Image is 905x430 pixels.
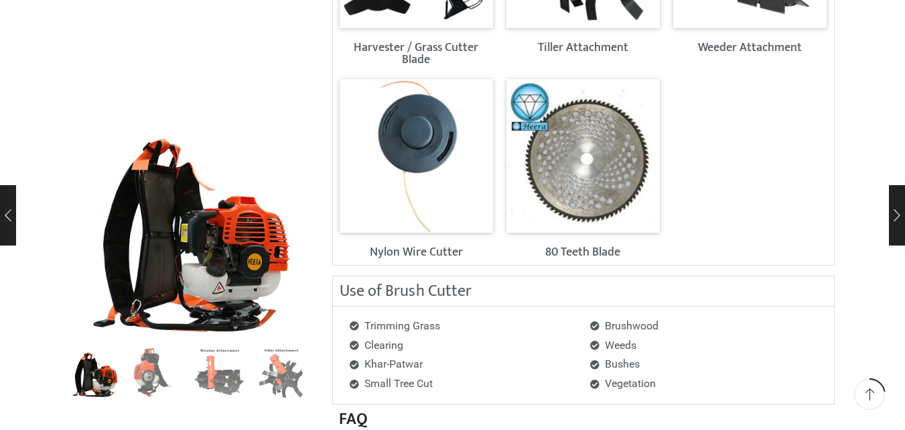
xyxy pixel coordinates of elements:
[602,374,656,394] span: Vegetation
[602,336,636,356] span: Weeds
[602,355,640,374] span: Bushes
[361,374,433,394] span: Small Tree Cut
[602,317,658,336] span: Brushwood
[361,355,423,374] span: Khar-Patwar
[340,42,493,66] h2: Harvester / Grass Cutter Blade
[253,345,309,400] a: Tiller Attachmnet
[129,345,185,398] li: 2 / 8
[506,42,660,54] h2: Tiller Attachment
[339,411,828,427] h2: FAQ
[68,343,123,398] img: Heera Brush Cutter
[192,345,247,398] li: 3 / 8
[673,42,827,54] h2: Weeder Attachment
[71,97,312,338] div: 1 / 8
[340,246,493,258] h2: Nylon Wire Cutter
[361,317,440,336] span: Trimming Grass
[361,336,403,356] span: Clearing
[68,345,123,398] li: 1 / 8
[192,345,247,400] a: Weeder Ataachment
[129,345,185,400] a: 4
[253,345,309,398] li: 4 / 8
[506,246,660,258] h2: 80 Teeth Blade
[340,283,827,299] h2: Use of Brush Cutter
